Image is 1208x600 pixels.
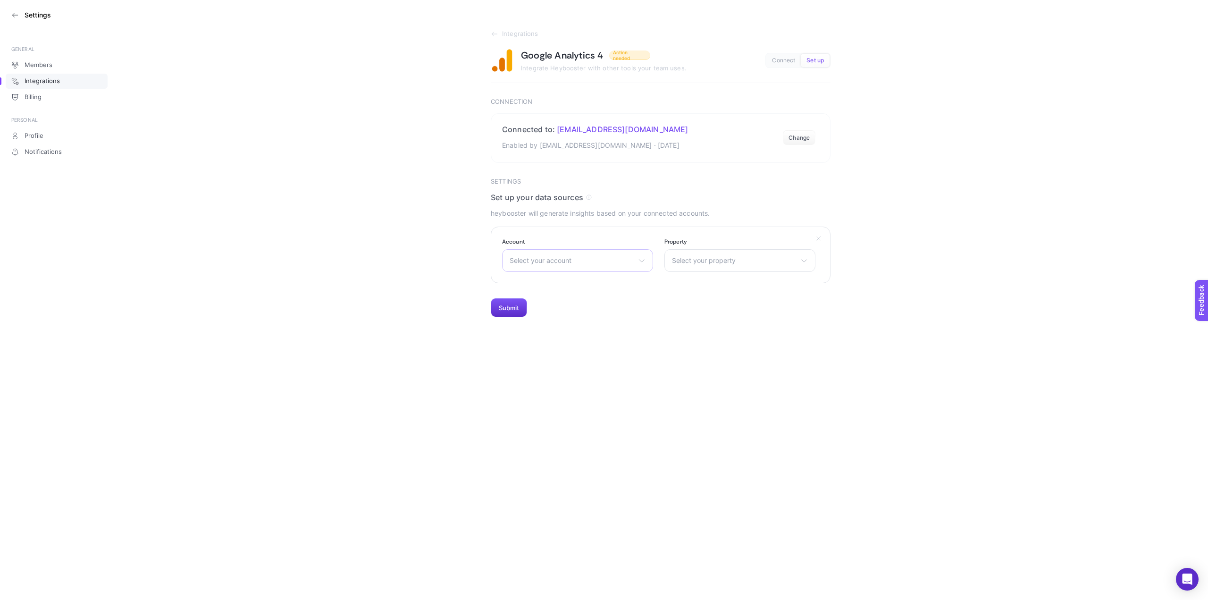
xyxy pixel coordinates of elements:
[766,54,801,67] button: Connect
[664,238,815,245] label: Property
[25,61,52,69] span: Members
[801,54,830,67] button: Set up
[613,50,646,61] span: Action needed
[521,64,687,72] span: Integrate Heybooster with other tools your team uses.
[6,144,108,160] a: Notifications
[672,257,797,264] span: Select your property
[521,49,604,61] h1: Google Analytics 4
[6,90,108,105] a: Billing
[491,178,830,186] h3: Settings
[491,98,830,106] h3: Connection
[25,11,51,19] h3: Settings
[6,58,108,73] a: Members
[25,77,60,85] span: Integrations
[806,57,824,64] span: Set up
[502,30,538,38] span: Integrations
[25,148,62,156] span: Notifications
[491,30,830,38] a: Integrations
[502,125,688,134] h2: Connected to:
[502,140,688,151] p: Enabled by [EMAIL_ADDRESS][DOMAIN_NAME] · [DATE]
[502,238,653,245] label: Account
[491,298,527,317] button: Submit
[557,125,688,134] span: [EMAIL_ADDRESS][DOMAIN_NAME]
[6,3,36,10] span: Feedback
[783,130,815,145] button: Change
[491,193,583,202] span: Set up your data sources
[6,74,108,89] a: Integrations
[11,45,102,53] div: GENERAL
[6,128,108,144] a: Profile
[510,257,634,264] span: Select your account
[1176,568,1199,591] div: Open Intercom Messenger
[491,208,830,219] p: heybooster will generate insights based on your connected accounts.
[11,116,102,124] div: PERSONAL
[25,93,42,101] span: Billing
[25,132,43,140] span: Profile
[772,57,795,64] span: Connect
